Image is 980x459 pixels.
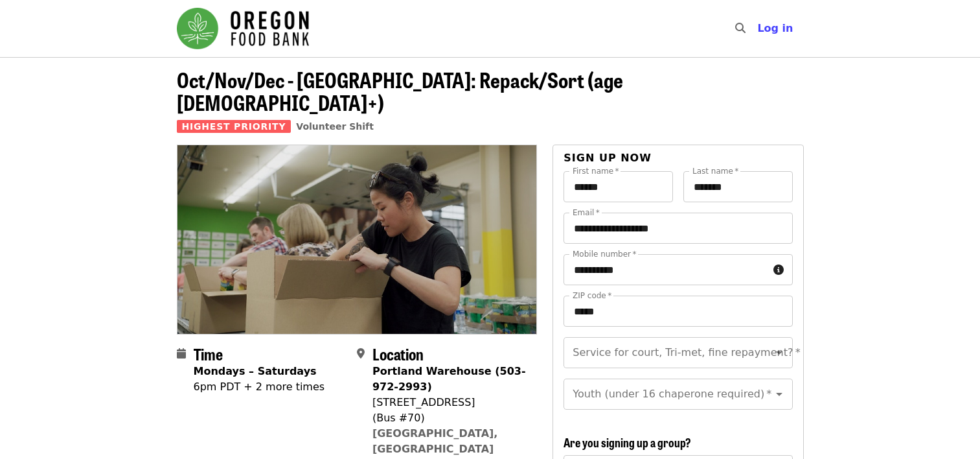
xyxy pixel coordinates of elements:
[564,434,691,451] span: Are you signing up a group?
[177,145,537,333] img: Oct/Nov/Dec - Portland: Repack/Sort (age 8+) organized by Oregon Food Bank
[770,344,788,362] button: Open
[573,292,611,300] label: ZIP code
[564,296,792,327] input: ZIP code
[372,365,526,393] strong: Portland Warehouse (503-972-2993)
[573,250,636,258] label: Mobile number
[177,120,291,133] span: Highest Priority
[770,385,788,403] button: Open
[747,16,803,41] button: Log in
[372,395,527,410] div: [STREET_ADDRESS]
[194,365,317,377] strong: Mondays – Saturdays
[177,64,623,117] span: Oct/Nov/Dec - [GEOGRAPHIC_DATA]: Repack/Sort (age [DEMOGRAPHIC_DATA]+)
[564,171,673,202] input: First name
[177,347,186,360] i: calendar icon
[757,22,793,34] span: Log in
[692,167,738,175] label: Last name
[573,209,600,217] label: Email
[177,8,309,49] img: Oregon Food Bank - Home
[372,342,424,365] span: Location
[372,410,527,426] div: (Bus #70)
[773,264,784,276] i: circle-info icon
[296,121,374,132] a: Volunteer Shift
[564,254,768,285] input: Mobile number
[753,13,764,44] input: Search
[564,152,652,164] span: Sign up now
[683,171,793,202] input: Last name
[735,22,746,34] i: search icon
[194,342,223,365] span: Time
[357,347,365,360] i: map-marker-alt icon
[573,167,619,175] label: First name
[564,213,792,244] input: Email
[194,379,325,395] div: 6pm PDT + 2 more times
